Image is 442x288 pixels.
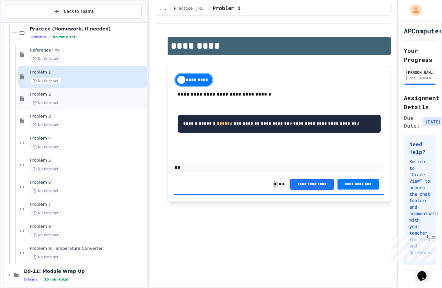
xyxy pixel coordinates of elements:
span: Back to Teams [64,8,94,15]
span: 5 items [24,277,38,282]
h3: Need Help? [409,140,431,156]
span: Problem 4 [30,136,146,141]
span: 10 items [30,35,46,39]
span: D9-11: Module Wrap Up [24,268,146,274]
span: No time set [30,56,61,62]
span: Problem 5 [30,158,146,163]
div: Chat with us now!Close [3,3,45,41]
div: My Account [403,3,423,17]
span: • [49,34,50,40]
span: Problem 7 [30,202,146,207]
span: No time set [30,100,61,106]
h2: Assignment Details [404,93,436,111]
iframe: chat widget [415,262,436,282]
span: No time set [30,210,61,216]
span: No time set [30,144,61,150]
span: Problem 3 [30,114,146,119]
div: [PERSON_NAME] [406,69,434,75]
span: / [208,6,210,11]
span: • [40,277,41,282]
span: Reference link [30,48,146,53]
span: Problem 1 [30,70,146,75]
span: No time set [30,166,61,172]
span: Problem 9: Temperature Converter [30,246,146,251]
iframe: chat widget [388,234,436,261]
span: Due Date: [404,114,420,130]
span: Problem 2 [30,92,146,97]
button: Back to Teams [6,5,142,18]
p: Switch to "Grade View" to access the chat feature and communicate with your teacher for help and ... [409,158,431,256]
span: Practice (Homework, if needed) [30,26,146,32]
span: No time set [52,35,76,39]
span: No time set [30,78,61,84]
span: ... [160,6,167,11]
span: No time set [30,122,61,128]
span: 15 min total [44,277,68,282]
span: Problem 8 [30,224,146,229]
span: No time set [30,232,61,238]
span: Practice (Homework, if needed) [174,6,205,11]
span: No time set [30,188,61,194]
span: Problem 1 [213,5,240,13]
span: No time set [30,254,61,260]
span: / [169,6,171,11]
span: Problem 6 [30,180,146,185]
h2: Your Progress [404,46,436,64]
div: [EMAIL_ADDRESS][DOMAIN_NAME] [406,75,434,80]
